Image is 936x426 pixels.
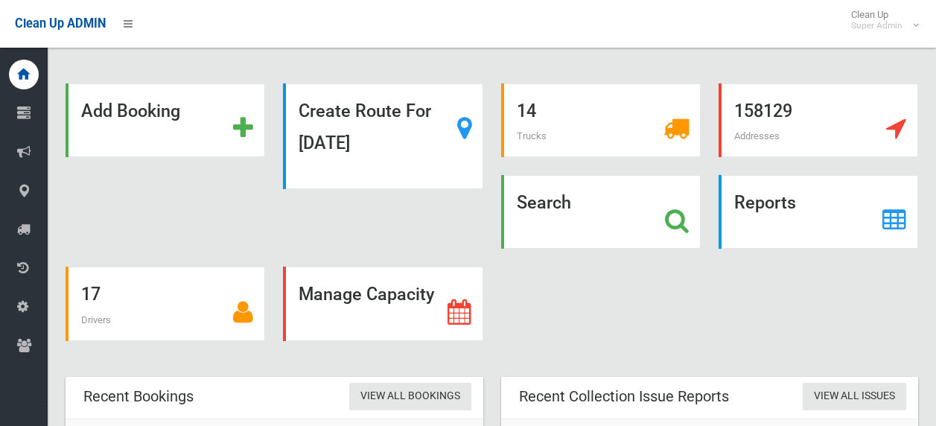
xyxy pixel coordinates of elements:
[81,101,180,121] strong: Add Booking
[283,267,483,340] a: Manage Capacity
[734,130,780,142] span: Addresses
[81,284,101,305] strong: 17
[81,314,111,325] span: Drivers
[517,130,547,142] span: Trucks
[844,9,917,31] span: Clean Up
[734,192,796,213] strong: Reports
[501,175,701,249] a: Search
[719,175,918,249] a: Reports
[501,83,701,157] a: 14 Trucks
[517,101,536,121] strong: 14
[299,284,434,305] strong: Manage Capacity
[803,383,906,410] a: View All Issues
[517,192,571,213] strong: Search
[734,101,792,121] strong: 158129
[283,83,483,189] a: Create Route For [DATE]
[66,382,211,411] header: Recent Bookings
[851,20,902,31] small: Super Admin
[299,101,431,153] strong: Create Route For [DATE]
[719,83,918,157] a: 158129 Addresses
[66,83,265,157] a: Add Booking
[501,382,747,411] header: Recent Collection Issue Reports
[15,16,106,31] span: Clean Up ADMIN
[349,383,471,410] a: View All Bookings
[66,267,265,340] a: 17 Drivers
